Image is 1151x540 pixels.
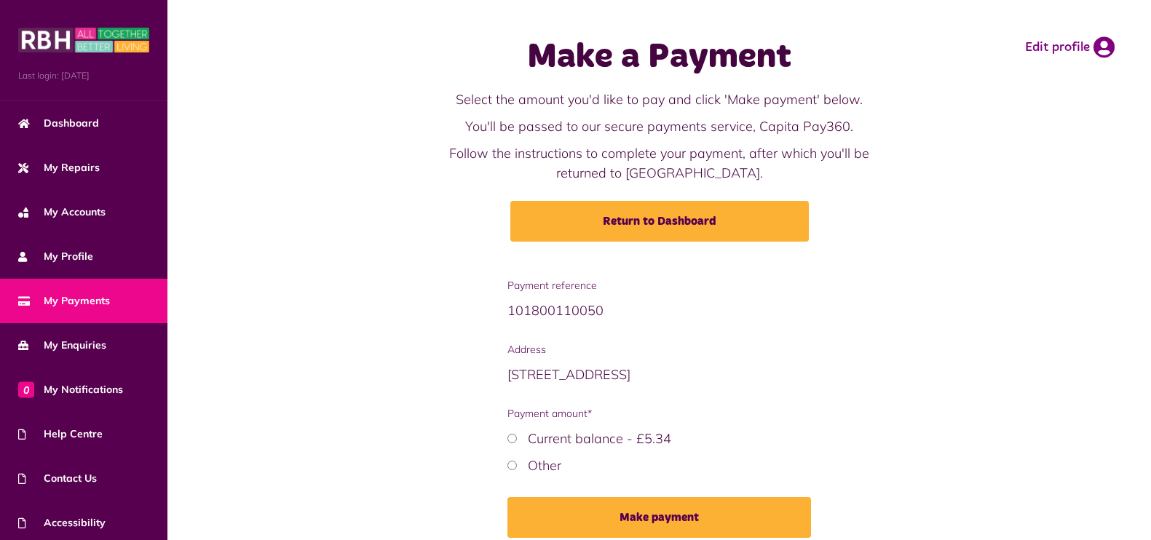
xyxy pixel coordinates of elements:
[18,160,100,175] span: My Repairs
[507,406,811,421] span: Payment amount*
[18,69,149,82] span: Last login: [DATE]
[18,25,149,55] img: MyRBH
[18,293,110,309] span: My Payments
[528,457,561,474] label: Other
[507,278,811,293] span: Payment reference
[510,201,809,242] a: Return to Dashboard
[18,471,97,486] span: Contact Us
[428,116,891,136] p: You'll be passed to our secure payments service, Capita Pay360.
[18,381,34,397] span: 0
[1025,36,1115,58] a: Edit profile
[18,116,99,131] span: Dashboard
[428,143,891,183] p: Follow the instructions to complete your payment, after which you'll be returned to [GEOGRAPHIC_D...
[18,249,93,264] span: My Profile
[507,497,811,538] button: Make payment
[18,426,103,442] span: Help Centre
[507,302,604,319] span: 101800110050
[528,430,671,447] label: Current balance - £5.34
[428,90,891,109] p: Select the amount you'd like to pay and click 'Make payment' below.
[18,338,106,353] span: My Enquiries
[507,342,811,357] span: Address
[18,205,106,220] span: My Accounts
[428,36,891,79] h1: Make a Payment
[18,382,123,397] span: My Notifications
[18,515,106,531] span: Accessibility
[507,366,630,383] span: [STREET_ADDRESS]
